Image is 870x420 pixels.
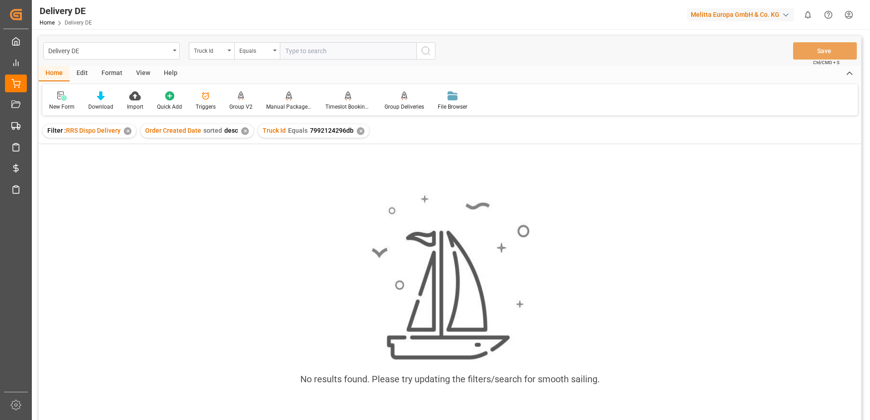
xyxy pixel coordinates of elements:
[40,4,92,18] div: Delivery DE
[157,66,184,81] div: Help
[266,103,312,111] div: Manual Package TypeDetermination
[127,103,143,111] div: Import
[48,45,170,56] div: Delivery DE
[203,127,222,134] span: sorted
[189,42,234,60] button: open menu
[818,5,839,25] button: Help Center
[325,103,371,111] div: Timeslot Booking Report
[241,127,249,135] div: ✕
[357,127,364,135] div: ✕
[194,45,225,55] div: Truck Id
[310,127,354,134] span: 7992124296db
[239,45,270,55] div: Equals
[798,5,818,25] button: show 0 new notifications
[300,372,600,386] div: No results found. Please try updating the filters/search for smooth sailing.
[229,103,253,111] div: Group V2
[224,127,238,134] span: desc
[687,6,798,23] button: Melitta Europa GmbH & Co. KG
[196,103,216,111] div: Triggers
[124,127,132,135] div: ✕
[43,42,180,60] button: open menu
[157,103,182,111] div: Quick Add
[438,103,467,111] div: File Browser
[47,127,66,134] span: Filter :
[288,127,308,134] span: Equals
[88,103,113,111] div: Download
[813,59,840,66] span: Ctrl/CMD + S
[66,127,121,134] span: RRS Dispo Delivery
[95,66,129,81] div: Format
[793,42,857,60] button: Save
[370,194,530,362] img: smooth_sailing.jpeg
[145,127,201,134] span: Order Created Date
[384,103,424,111] div: Group Deliveries
[234,42,280,60] button: open menu
[687,8,794,21] div: Melitta Europa GmbH & Co. KG
[40,20,55,26] a: Home
[39,66,70,81] div: Home
[263,127,286,134] span: Truck Id
[129,66,157,81] div: View
[416,42,435,60] button: search button
[49,103,75,111] div: New Form
[70,66,95,81] div: Edit
[280,42,416,60] input: Type to search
